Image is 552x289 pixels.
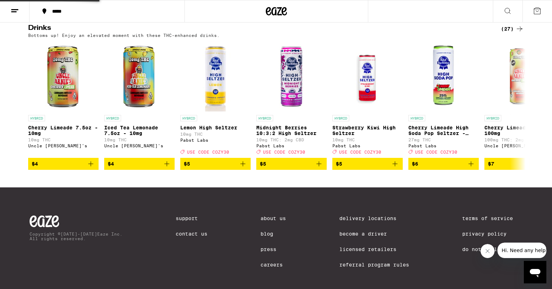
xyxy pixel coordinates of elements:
p: Copyright © [DATE]-[DATE] Eaze Inc. All rights reserved. [30,232,123,241]
p: Lemon High Seltzer [180,125,251,130]
button: Add to bag [104,158,175,170]
span: $4 [32,161,38,167]
img: Pabst Labs - Strawberry Kiwi High Seltzer [332,41,403,111]
a: Do Not Sell My Info [462,246,522,252]
a: Open page for Cherry Limeade 7.5oz - 10mg from Uncle Arnie's [28,41,99,158]
div: Pabst Labs [408,143,479,148]
span: Hi. Need any help? [4,5,51,11]
p: Bottoms up! Enjoy an elevated moment with these THC-enhanced drinks. [28,33,220,38]
button: Add to bag [256,158,327,170]
div: Pabst Labs [180,138,251,142]
button: Add to bag [180,158,251,170]
a: Blog [261,231,286,237]
a: Become a Driver [339,231,409,237]
span: $4 [108,161,114,167]
div: Pabst Labs [332,143,403,148]
a: About Us [261,216,286,221]
a: Open page for Strawberry Kiwi High Seltzer from Pabst Labs [332,41,403,158]
span: $5 [260,161,266,167]
p: HYBRID [180,115,197,121]
img: Pabst Labs - Cherry Limeade High Soda Pop Seltzer - 25mg [408,41,479,111]
a: Delivery Locations [339,216,409,221]
span: $6 [412,161,418,167]
span: USE CODE COZY30 [415,150,457,154]
button: Add to bag [408,158,479,170]
a: Careers [261,262,286,268]
img: Uncle Arnie's - Iced Tea Lemonade 7.5oz - 10mg [104,41,175,111]
img: Pabst Labs - Midnight Berries 10:3:2 High Seltzer [256,41,327,111]
p: Iced Tea Lemonade 7.5oz - 10mg [104,125,175,136]
img: Uncle Arnie's - Cherry Limeade 7.5oz - 10mg [28,41,99,111]
a: Licensed Retailers [339,246,409,252]
p: HYBRID [408,115,425,121]
span: USE CODE COZY30 [263,150,305,154]
iframe: Message from company [497,243,546,258]
p: HYBRID [28,115,45,121]
div: Uncle [PERSON_NAME]'s [28,143,99,148]
iframe: Close message [481,244,495,258]
p: Cherry Limeade 7.5oz - 10mg [28,125,99,136]
p: 10mg THC [104,137,175,142]
button: Add to bag [28,158,99,170]
p: HYBRID [104,115,121,121]
h2: Drinks [28,25,489,33]
a: Open page for Cherry Limeade High Soda Pop Seltzer - 25mg from Pabst Labs [408,41,479,158]
a: Referral Program Rules [339,262,409,268]
p: 10mg THC [180,132,251,136]
iframe: Button to launch messaging window [524,261,546,283]
p: HYBRID [332,115,349,121]
span: $7 [488,161,494,167]
img: Pabst Labs - Lemon High Seltzer [180,41,251,111]
p: Cherry Limeade High Soda Pop Seltzer - 25mg [408,125,479,136]
p: 10mg THC [28,137,99,142]
a: Support [176,216,207,221]
p: Strawberry Kiwi High Seltzer [332,125,403,136]
a: Open page for Iced Tea Lemonade 7.5oz - 10mg from Uncle Arnie's [104,41,175,158]
a: Press [261,246,286,252]
div: Pabst Labs [256,143,327,148]
p: HYBRID [256,115,273,121]
a: Open page for Lemon High Seltzer from Pabst Labs [180,41,251,158]
p: 10mg THC: 2mg CBD [256,137,327,142]
span: USE CODE COZY30 [187,150,229,154]
span: $5 [336,161,342,167]
button: Add to bag [332,158,403,170]
span: USE CODE COZY30 [339,150,381,154]
p: Midnight Berries 10:3:2 High Seltzer [256,125,327,136]
a: Terms of Service [462,216,522,221]
a: Privacy Policy [462,231,522,237]
span: $5 [184,161,190,167]
p: 27mg THC [408,137,479,142]
p: 10mg THC [332,137,403,142]
a: (27) [501,25,524,33]
a: Open page for Midnight Berries 10:3:2 High Seltzer from Pabst Labs [256,41,327,158]
div: Uncle [PERSON_NAME]'s [104,143,175,148]
a: Contact Us [176,231,207,237]
p: HYBRID [484,115,501,121]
